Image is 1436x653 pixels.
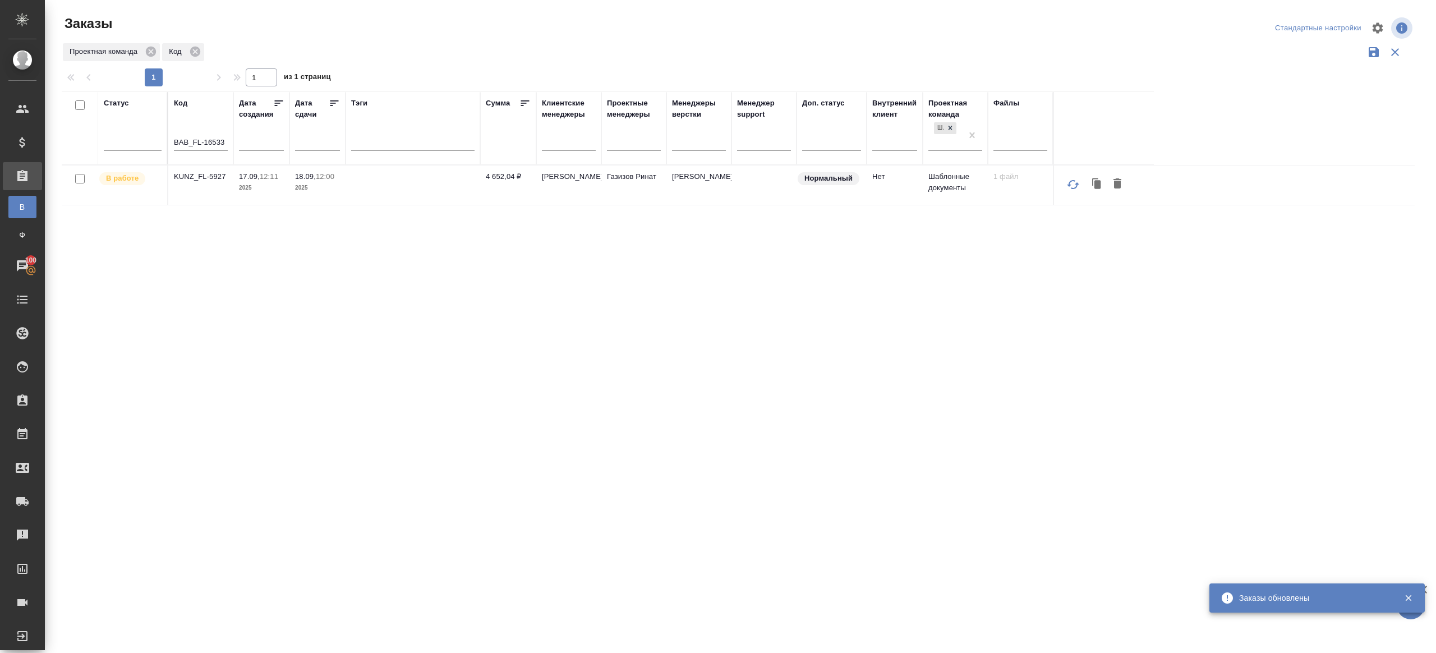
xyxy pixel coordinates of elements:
div: Шаблонные документы [934,122,944,134]
div: Код [174,98,187,109]
div: Дата сдачи [295,98,329,120]
td: 4 652,04 ₽ [480,165,536,205]
div: Заказы обновлены [1239,592,1387,604]
div: Выставляет ПМ после принятия заказа от КМа [98,171,162,186]
div: split button [1272,20,1364,37]
p: Нет [872,171,917,182]
p: В работе [106,173,139,184]
div: Статус [104,98,129,109]
div: Код [162,43,204,61]
td: Газизов Ринат [601,165,666,205]
a: В [8,196,36,218]
button: Сохранить фильтры [1363,42,1384,63]
p: Проектная команда [70,46,141,57]
div: Дата создания [239,98,273,120]
span: из 1 страниц [284,70,331,86]
div: Клиентские менеджеры [542,98,596,120]
span: Настроить таблицу [1364,15,1391,42]
p: 18.09, [295,172,316,181]
td: Шаблонные документы [923,165,988,205]
p: KUNZ_FL-5927 [174,171,228,182]
span: Заказы [62,15,112,33]
a: 100 [3,252,42,280]
p: 12:00 [316,172,334,181]
button: Клонировать [1087,174,1108,195]
p: 1 файл [993,171,1047,182]
p: Нормальный [804,173,853,184]
div: Шаблонные документы [933,121,958,135]
p: 17.09, [239,172,260,181]
button: Обновить [1060,171,1087,198]
p: 12:11 [260,172,278,181]
td: [PERSON_NAME] [536,165,601,205]
div: Доп. статус [802,98,845,109]
div: Тэги [351,98,367,109]
div: Проектная команда [63,43,160,61]
div: Проектные менеджеры [607,98,661,120]
p: Код [169,46,185,57]
div: Статус по умолчанию для стандартных заказов [797,171,861,186]
div: Файлы [993,98,1019,109]
a: Ф [8,224,36,246]
span: 100 [19,255,44,266]
button: Закрыть [1397,593,1420,603]
span: Посмотреть информацию [1391,17,1415,39]
button: Сбросить фильтры [1384,42,1406,63]
div: Менеджер support [737,98,791,120]
button: Удалить [1108,174,1127,195]
p: [PERSON_NAME] [672,171,726,182]
span: Ф [14,229,31,241]
div: Сумма [486,98,510,109]
div: Менеджеры верстки [672,98,726,120]
p: 2025 [239,182,284,194]
p: 2025 [295,182,340,194]
div: Проектная команда [928,98,982,120]
span: В [14,201,31,213]
div: Внутренний клиент [872,98,917,120]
